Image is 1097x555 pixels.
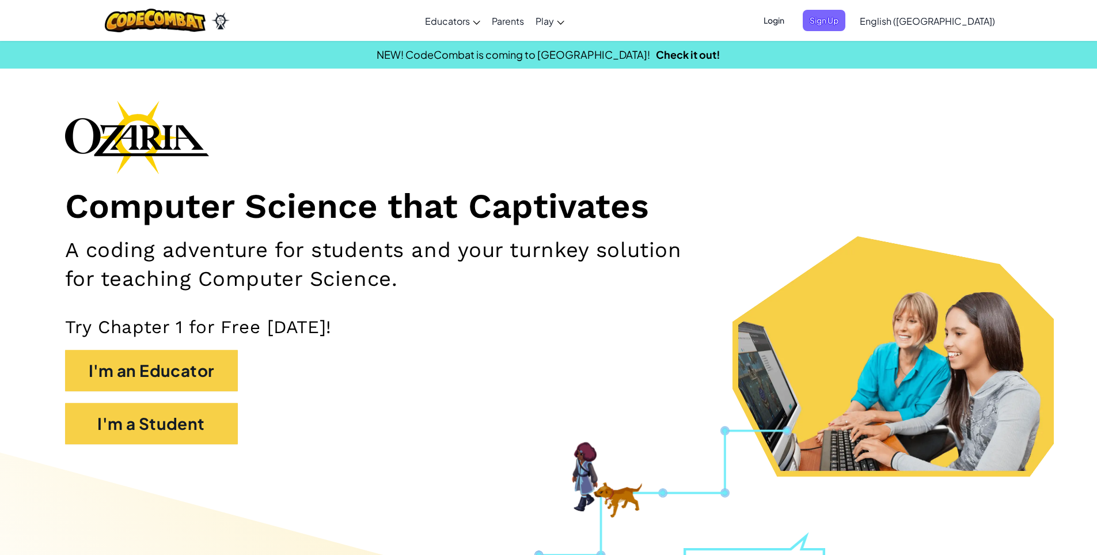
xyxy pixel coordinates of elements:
[65,403,238,444] button: I'm a Student
[65,316,1033,338] p: Try Chapter 1 for Free [DATE]!
[425,15,470,27] span: Educators
[65,100,209,174] img: Ozaria branding logo
[377,48,650,61] span: NEW! CodeCombat is coming to [GEOGRAPHIC_DATA]!
[530,5,570,36] a: Play
[757,10,791,31] button: Login
[536,15,554,27] span: Play
[854,5,1001,36] a: English ([GEOGRAPHIC_DATA])
[65,350,238,391] button: I'm an Educator
[65,236,713,293] h2: A coding adventure for students and your turnkey solution for teaching Computer Science.
[211,12,230,29] img: Ozaria
[486,5,530,36] a: Parents
[656,48,720,61] a: Check it out!
[860,15,995,27] span: English ([GEOGRAPHIC_DATA])
[105,9,206,32] img: CodeCombat logo
[65,186,1033,228] h1: Computer Science that Captivates
[419,5,486,36] a: Educators
[803,10,845,31] button: Sign Up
